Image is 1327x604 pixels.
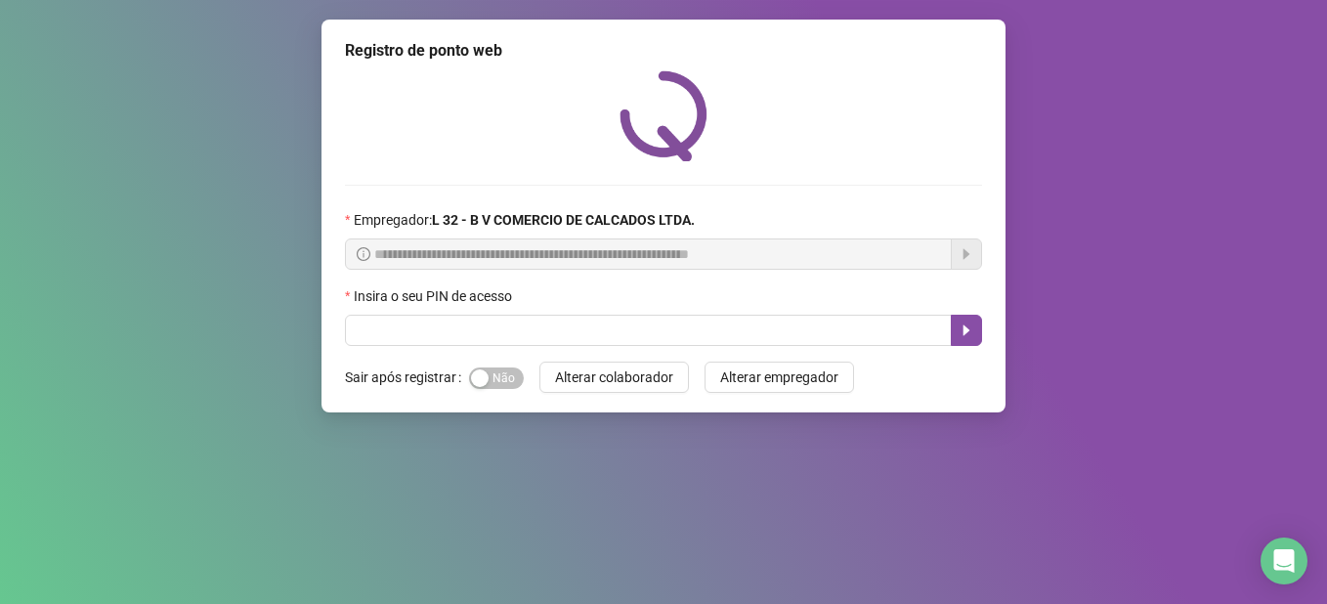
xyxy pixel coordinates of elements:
span: info-circle [357,247,370,261]
span: caret-right [959,323,974,338]
button: Alterar empregador [705,362,854,393]
span: Empregador : [354,209,695,231]
button: Alterar colaborador [539,362,689,393]
label: Insira o seu PIN de acesso [345,285,525,307]
span: Alterar empregador [720,367,838,388]
strong: L 32 - B V COMERCIO DE CALCADOS LTDA. [432,212,695,228]
label: Sair após registrar [345,362,469,393]
span: Alterar colaborador [555,367,673,388]
img: QRPoint [620,70,707,161]
div: Open Intercom Messenger [1261,538,1307,584]
div: Registro de ponto web [345,39,982,63]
